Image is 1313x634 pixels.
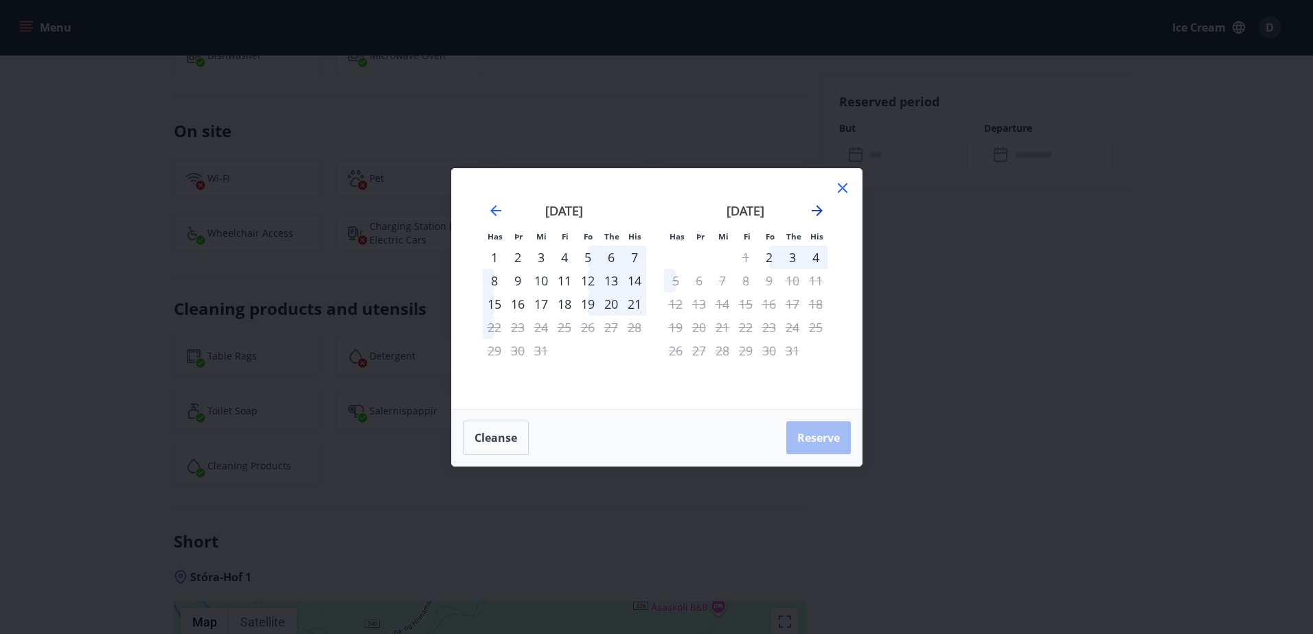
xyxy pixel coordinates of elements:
div: 4 [553,246,576,269]
td: Not available. Wednesday, January 14, 2026 [711,292,734,316]
td: Not available. Saturday, December 27, 2025 [600,316,623,339]
div: Check-in only available [757,246,781,269]
td: Choose sunnudagur, 4. janúar 2026 as your check-in date. It’s available. [804,246,827,269]
td: Choose sunnudagur, 14. desember 2025 as your check-in date. It’s available. [623,269,646,292]
td: Not available. Wednesday, December 31, 2025 [529,339,553,362]
td: Choose laugardagur, 6. desember 2025 as your check-in date. It’s available. [600,246,623,269]
small: His [810,231,823,242]
td: Choose laugardagur, 13. desember 2025 as your check-in date. It’s available. [600,269,623,292]
div: 16 [506,292,529,316]
td: Not available. Tuesday, January 27, 2026 [687,339,711,362]
td: Not available. Tuesday, January 6, 2026 [687,269,711,292]
td: Not available. Wednesday, January 28, 2026 [711,339,734,362]
div: Only check-out available [483,316,506,339]
td: Not available. Thursday, January 8, 2026 [734,269,757,292]
small: Fo [766,231,775,242]
td: Choose miðvikudagur, 17. desember 2025 as your check-in date. It’s available. [529,292,553,316]
div: Move backward to switch to the previous month. [488,202,504,219]
td: Choose þriðjudagur, 2. desember 2025 as your check-in date. It’s available. [506,246,529,269]
div: Calendar [468,185,845,392]
div: 3 [529,246,553,269]
td: Not available. Sunday, January 11, 2026 [804,269,827,292]
div: 18 [553,292,576,316]
small: Þr [696,231,705,242]
td: Not available. Thursday, January 15, 2026 [734,292,757,316]
div: 13 [600,269,623,292]
small: The [786,231,801,242]
td: Choose fimmtudagur, 11. desember 2025 as your check-in date. It’s available. [553,269,576,292]
td: Not available. Wednesday, December 24, 2025 [529,316,553,339]
div: 17 [529,292,553,316]
td: Not available. Monday, January 12, 2026 [664,292,687,316]
td: Not available. Monday, January 5, 2026 [664,269,687,292]
div: 5 [576,246,600,269]
td: Choose laugardagur, 3. janúar 2026 as your check-in date. It’s available. [781,246,804,269]
td: Not available. Monday, January 19, 2026 [664,316,687,339]
td: Not available. Monday, January 26, 2026 [664,339,687,362]
small: Has [670,231,685,242]
td: Choose fimmtudagur, 4. desember 2025 as your check-in date. It’s available. [553,246,576,269]
td: Not available. Sunday, December 28, 2025 [623,316,646,339]
td: Not available. Thursday, January 29, 2026 [734,339,757,362]
button: Cleanse [463,421,529,455]
div: 14 [623,269,646,292]
small: Fi [562,231,569,242]
td: Not available. Friday, January 23, 2026 [757,316,781,339]
td: Choose föstudagur, 5. desember 2025 as your check-in date. It’s available. [576,246,600,269]
div: 3 [781,246,804,269]
div: 15 [483,292,506,316]
td: Choose miðvikudagur, 3. desember 2025 as your check-in date. It’s available. [529,246,553,269]
td: Not available. Monday, December 29, 2025 [483,339,506,362]
td: Not available. Tuesday, December 30, 2025 [506,339,529,362]
td: Not available. Friday, December 26, 2025 [576,316,600,339]
small: His [628,231,641,242]
small: Has [488,231,503,242]
td: Not available. Saturday, January 17, 2026 [781,292,804,316]
td: Not available. Thursday, January 22, 2026 [734,316,757,339]
small: Þr [514,231,523,242]
div: 20 [600,292,623,316]
td: Not available. Saturday, January 24, 2026 [781,316,804,339]
small: The [604,231,619,242]
td: Not available. Friday, January 16, 2026 [757,292,781,316]
td: Not available. Tuesday, December 23, 2025 [506,316,529,339]
td: Choose föstudagur, 2. janúar 2026 as your check-in date. It’s available. [757,246,781,269]
div: Only check-out available [664,269,687,292]
td: Not available. Friday, January 30, 2026 [757,339,781,362]
td: Not available. Friday, January 9, 2026 [757,269,781,292]
div: 10 [529,269,553,292]
td: Choose sunnudagur, 7. desember 2025 as your check-in date. It’s available. [623,246,646,269]
div: 11 [553,269,576,292]
td: Not available. Sunday, January 25, 2026 [804,316,827,339]
td: Not available. Tuesday, January 13, 2026 [687,292,711,316]
td: Choose þriðjudagur, 9. desember 2025 as your check-in date. It’s available. [506,269,529,292]
td: Not available. Wednesday, January 21, 2026 [711,316,734,339]
small: Fi [744,231,751,242]
div: 7 [623,246,646,269]
td: Choose laugardagur, 20. desember 2025 as your check-in date. It’s available. [600,292,623,316]
td: Choose mánudagur, 8. desember 2025 as your check-in date. It’s available. [483,269,506,292]
td: Not available. Saturday, January 31, 2026 [781,339,804,362]
div: 21 [623,292,646,316]
small: Fo [584,231,593,242]
div: 2 [506,246,529,269]
td: Choose þriðjudagur, 16. desember 2025 as your check-in date. It’s available. [506,292,529,316]
td: Choose mánudagur, 15. desember 2025 as your check-in date. It’s available. [483,292,506,316]
td: Not available. Saturday, January 10, 2026 [781,269,804,292]
td: Choose sunnudagur, 21. desember 2025 as your check-in date. It’s available. [623,292,646,316]
div: 19 [576,292,600,316]
strong: [DATE] [545,202,583,219]
div: 9 [506,269,529,292]
td: Choose fimmtudagur, 18. desember 2025 as your check-in date. It’s available. [553,292,576,316]
small: Mi [718,231,729,242]
td: Choose mánudagur, 1. desember 2025 as your check-in date. It’s available. [483,246,506,269]
div: 8 [483,269,506,292]
td: Not available. Monday, December 22, 2025 [483,316,506,339]
td: Not available. Tuesday, January 20, 2026 [687,316,711,339]
div: Move forward to switch to the next month. [809,202,825,219]
td: Not available. Thursday, December 25, 2025 [553,316,576,339]
td: Choose miðvikudagur, 10. desember 2025 as your check-in date. It’s available. [529,269,553,292]
td: Not available. Sunday, January 18, 2026 [804,292,827,316]
small: Mi [536,231,547,242]
td: Not available. Thursday, January 1, 2026 [734,246,757,269]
